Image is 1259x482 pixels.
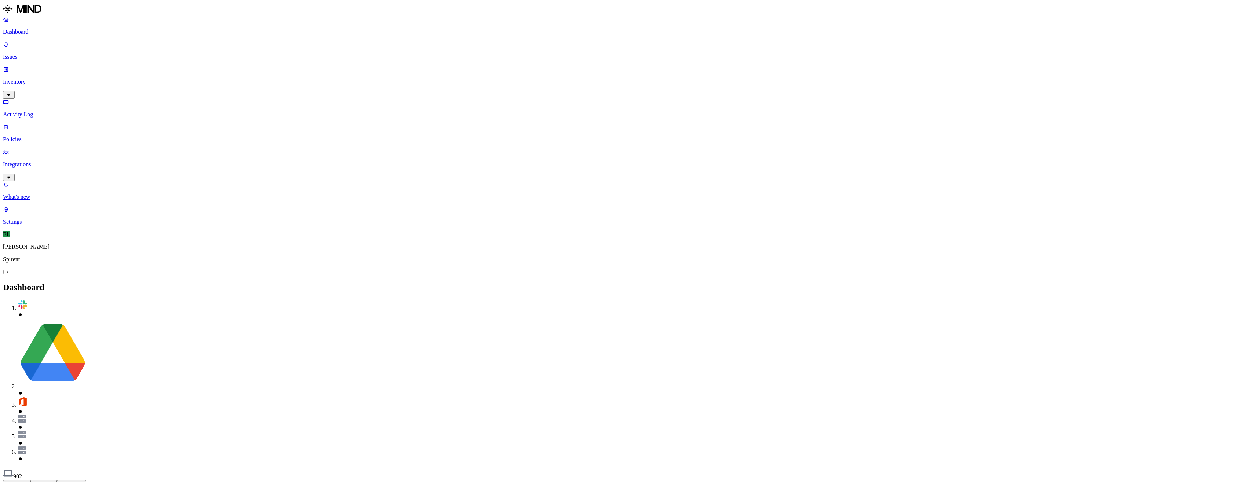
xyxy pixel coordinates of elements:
p: Inventory [3,78,1256,85]
p: Policies [3,136,1256,143]
img: office-365.svg [18,397,28,407]
p: Activity Log [3,111,1256,118]
a: Activity Log [3,99,1256,118]
p: What's new [3,194,1256,200]
img: MIND [3,3,41,15]
img: google-drive.svg [18,318,88,388]
p: Integrations [3,161,1256,168]
img: slack.svg [18,300,28,310]
a: Policies [3,124,1256,143]
img: azure-files.svg [18,415,26,423]
a: Dashboard [3,16,1256,35]
p: Dashboard [3,29,1256,35]
p: Spirent [3,256,1256,263]
span: EL [3,231,10,237]
a: Settings [3,206,1256,225]
span: 902 [13,473,22,479]
a: Issues [3,41,1256,60]
img: endpoint.svg [3,468,13,478]
img: azure-files.svg [18,431,26,438]
p: Issues [3,54,1256,60]
p: Settings [3,219,1256,225]
img: azure-files.svg [18,446,26,454]
a: Inventory [3,66,1256,98]
a: Integrations [3,149,1256,180]
a: What's new [3,181,1256,200]
a: MIND [3,3,1256,16]
h2: Dashboard [3,282,1256,292]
